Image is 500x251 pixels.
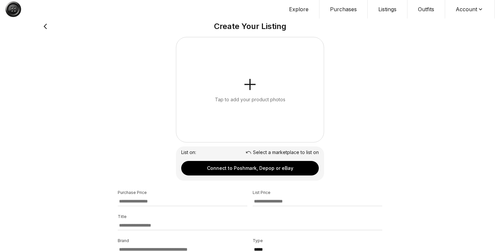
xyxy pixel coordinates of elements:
h2: Create Your Listing [52,21,448,32]
img: Button Logo [5,1,21,17]
p: List Price [253,190,271,195]
div: Tap to add your product photos [215,96,285,103]
div: Select a marketplace to list on [246,149,319,156]
p: Type [253,238,382,243]
div: List on: [181,149,196,156]
p: Purchase Price [118,190,247,195]
p: Title [118,214,382,219]
p: Brand [118,238,247,243]
button: Tap to add your product photos [176,37,324,142]
button: Connect to Poshmark, Depop or eBay [181,161,319,175]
